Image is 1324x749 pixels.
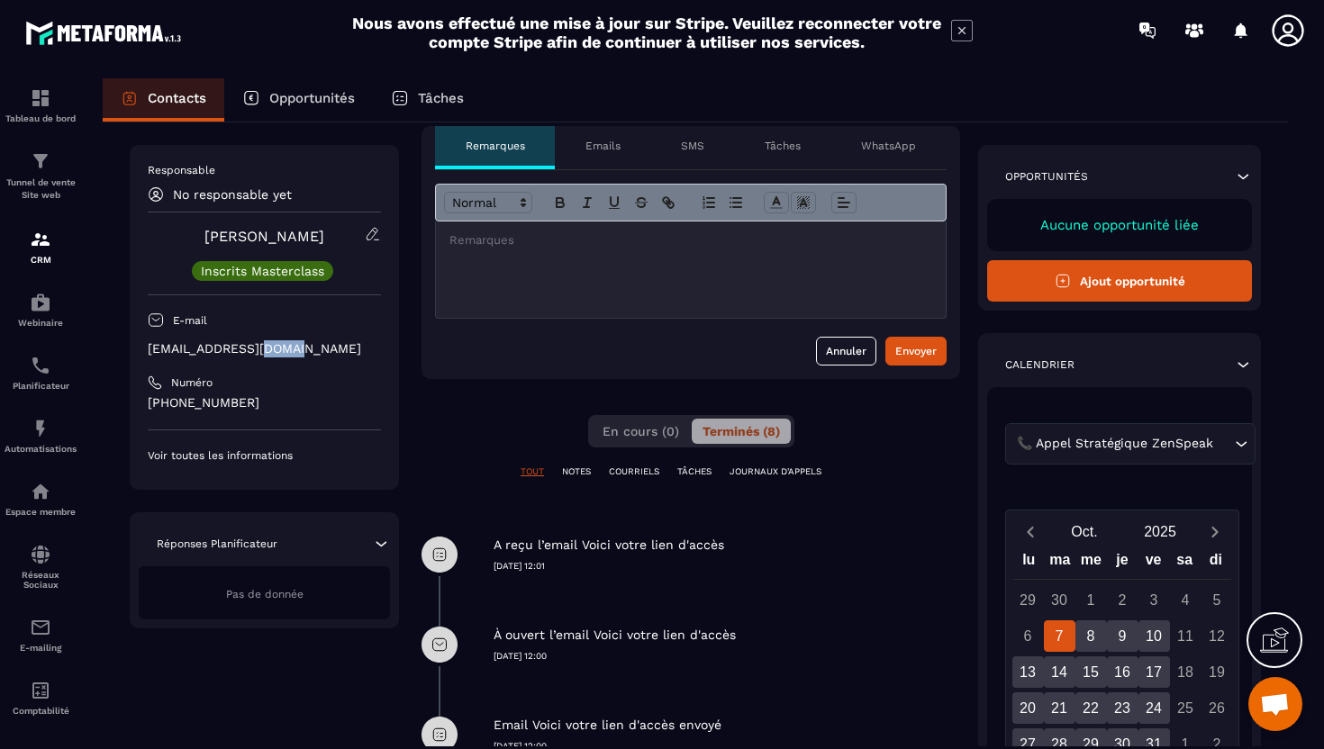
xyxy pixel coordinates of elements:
[1012,620,1044,652] div: 6
[1005,423,1256,465] div: Search for option
[1075,620,1107,652] div: 8
[1170,692,1202,724] div: 25
[373,78,482,122] a: Tâches
[5,530,77,603] a: social-networksocial-networkRéseaux Sociaux
[30,680,51,701] img: accountant
[1044,620,1075,652] div: 7
[30,617,51,638] img: email
[5,666,77,729] a: accountantaccountantComptabilité
[5,215,77,278] a: formationformationCRM
[1138,656,1170,688] div: 17
[1202,692,1233,724] div: 26
[1045,547,1076,579] div: ma
[418,90,464,106] p: Tâches
[466,139,525,153] p: Remarques
[204,228,324,245] a: [PERSON_NAME]
[1075,656,1107,688] div: 15
[1107,584,1138,616] div: 2
[1170,656,1202,688] div: 18
[30,418,51,439] img: automations
[173,313,207,328] p: E-mail
[1202,620,1233,652] div: 12
[5,255,77,265] p: CRM
[157,537,277,551] p: Réponses Planificateur
[1005,169,1088,184] p: Opportunités
[730,465,821,478] p: JOURNAUX D'APPELS
[1138,692,1170,724] div: 24
[1200,547,1231,579] div: di
[1170,620,1202,652] div: 11
[1005,357,1075,372] p: Calendrier
[1202,656,1233,688] div: 19
[1012,656,1044,688] div: 13
[1013,519,1047,544] button: Previous month
[148,90,206,106] p: Contacts
[1013,547,1045,579] div: lu
[494,650,960,663] p: [DATE] 12:00
[30,544,51,565] img: social-network
[1044,692,1075,724] div: 21
[30,292,51,313] img: automations
[692,419,791,444] button: Terminés (8)
[201,265,324,277] p: Inscrits Masterclass
[226,588,304,600] span: Pas de donnée
[562,465,591,478] p: NOTES
[1012,584,1044,616] div: 29
[5,706,77,716] p: Comptabilité
[5,341,77,404] a: schedulerschedulerPlanificateur
[171,375,213,390] p: Numéro
[1138,584,1170,616] div: 3
[1044,584,1075,616] div: 30
[224,78,373,122] a: Opportunités
[1202,584,1233,616] div: 5
[148,340,381,357] p: [EMAIL_ADDRESS][DOMAIN_NAME]
[103,78,224,122] a: Contacts
[5,137,77,215] a: formationformationTunnel de vente Site web
[5,444,77,454] p: Automatisations
[1075,692,1107,724] div: 22
[603,424,679,438] span: En cours (0)
[30,481,51,502] img: automations
[1122,516,1198,547] button: Open years overlay
[5,603,77,666] a: emailemailE-mailing
[816,337,876,365] button: Annuler
[25,16,187,50] img: logo
[987,260,1252,302] button: Ajout opportunité
[1198,519,1231,544] button: Next month
[1005,217,1234,233] p: Aucune opportunité liée
[269,90,355,106] p: Opportunités
[1217,434,1230,454] input: Search for option
[5,404,77,467] a: automationsautomationsAutomatisations
[1107,656,1138,688] div: 16
[1248,677,1302,731] div: Ouvrir le chat
[5,643,77,653] p: E-mailing
[494,537,724,554] p: A reçu l’email Voici votre lien d'accès
[521,465,544,478] p: TOUT
[148,163,381,177] p: Responsable
[895,342,937,360] div: Envoyer
[5,507,77,517] p: Espace membre
[30,355,51,376] img: scheduler
[494,717,721,734] p: Email Voici votre lien d'accès envoyé
[5,176,77,202] p: Tunnel de vente Site web
[1170,584,1202,616] div: 4
[1075,584,1107,616] div: 1
[1075,547,1107,579] div: me
[5,467,77,530] a: automationsautomationsEspace membre
[494,560,960,573] p: [DATE] 12:01
[677,465,712,478] p: TÂCHES
[1107,547,1138,579] div: je
[765,139,801,153] p: Tâches
[5,570,77,590] p: Réseaux Sociaux
[494,627,736,644] p: À ouvert l’email Voici votre lien d'accès
[351,14,942,51] h2: Nous avons effectué une mise à jour sur Stripe. Veuillez reconnecter votre compte Stripe afin de ...
[1138,547,1169,579] div: ve
[148,394,381,411] p: [PHONE_NUMBER]
[1047,516,1122,547] button: Open months overlay
[5,74,77,137] a: formationformationTableau de bord
[30,87,51,109] img: formation
[885,337,947,365] button: Envoyer
[173,187,292,202] p: No responsable yet
[1107,620,1138,652] div: 9
[30,229,51,250] img: formation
